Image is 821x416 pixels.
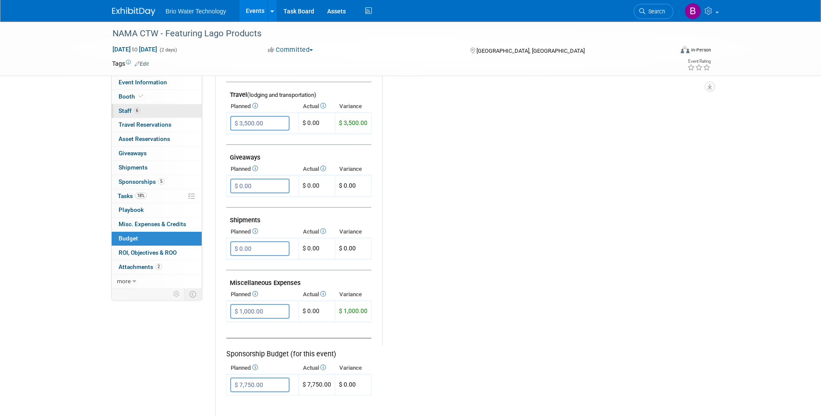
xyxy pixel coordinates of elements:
[112,7,155,16] img: ExhibitDay
[119,221,186,227] span: Misc. Expenses & Credits
[119,79,167,86] span: Event Information
[166,8,226,15] span: Brio Water Technology
[335,163,371,175] th: Variance
[299,100,335,112] th: Actual
[299,176,335,197] td: $ 0.00
[119,93,145,100] span: Booth
[112,45,158,53] span: [DATE] [DATE]
[687,59,711,64] div: Event Rating
[112,90,202,104] a: Booth
[299,226,335,238] th: Actual
[226,82,371,101] td: Travel
[226,226,299,238] th: Planned
[119,107,140,114] span: Staff
[339,119,367,126] span: $ 3,500.00
[339,307,367,314] span: $ 1,000.00
[112,76,202,90] a: Event Information
[335,100,371,112] th: Variance
[112,260,202,274] a: Attachments2
[299,288,335,301] th: Actual
[119,135,170,142] span: Asset Reservations
[226,362,299,374] th: Planned
[135,192,147,199] span: 18%
[339,381,356,388] span: $ 0.00
[634,4,673,19] a: Search
[112,147,202,160] a: Giveaways
[112,218,202,231] a: Misc. Expenses & Credits
[299,238,335,259] td: $ 0.00
[226,270,371,289] td: Miscellaneous Expenses
[112,203,202,217] a: Playbook
[477,48,585,54] span: [GEOGRAPHIC_DATA], [GEOGRAPHIC_DATA]
[335,288,371,301] th: Variance
[139,94,143,99] i: Booth reservation complete
[265,45,316,54] button: Committed
[226,208,371,226] td: Shipments
[134,107,140,114] span: 6
[112,232,202,246] a: Budget
[159,47,177,53] span: (2 days)
[247,92,316,98] span: (lodging and transportation)
[299,362,335,374] th: Actual
[299,113,335,134] td: $ 0.00
[119,150,147,157] span: Giveaways
[135,61,149,67] a: Edit
[226,145,371,163] td: Giveaways
[339,245,356,252] span: $ 0.00
[158,178,164,185] span: 5
[112,118,202,132] a: Travel Reservations
[339,182,356,189] span: $ 0.00
[112,189,202,203] a: Tasks18%
[299,301,335,322] td: $ 0.00
[119,206,144,213] span: Playbook
[226,338,371,359] div: Sponsorship Budget (for this event)
[119,121,171,128] span: Travel Reservations
[109,26,660,42] div: NAMA CTW - Featuring Lago Products
[119,235,138,242] span: Budget
[622,45,712,58] div: Event Format
[119,263,162,270] span: Attachments
[299,374,335,396] td: $ 7,750.00
[681,46,689,53] img: Format-Inperson.png
[335,362,371,374] th: Variance
[169,288,184,300] td: Personalize Event Tab Strip
[119,249,177,256] span: ROI, Objectives & ROO
[117,278,131,285] span: more
[691,47,711,53] div: In-Person
[226,163,299,175] th: Planned
[645,8,665,15] span: Search
[226,288,299,301] th: Planned
[131,46,139,53] span: to
[112,161,202,175] a: Shipments
[226,100,299,112] th: Planned
[112,246,202,260] a: ROI, Objectives & ROO
[112,275,202,288] a: more
[119,164,148,171] span: Shipments
[118,192,147,199] span: Tasks
[299,163,335,175] th: Actual
[112,132,202,146] a: Asset Reservations
[335,226,371,238] th: Variance
[155,263,162,270] span: 2
[112,104,202,118] a: Staff6
[112,59,149,68] td: Tags
[184,288,202,300] td: Toggle Event Tabs
[119,178,164,185] span: Sponsorships
[685,3,701,19] img: Brandye Gahagan
[112,175,202,189] a: Sponsorships5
